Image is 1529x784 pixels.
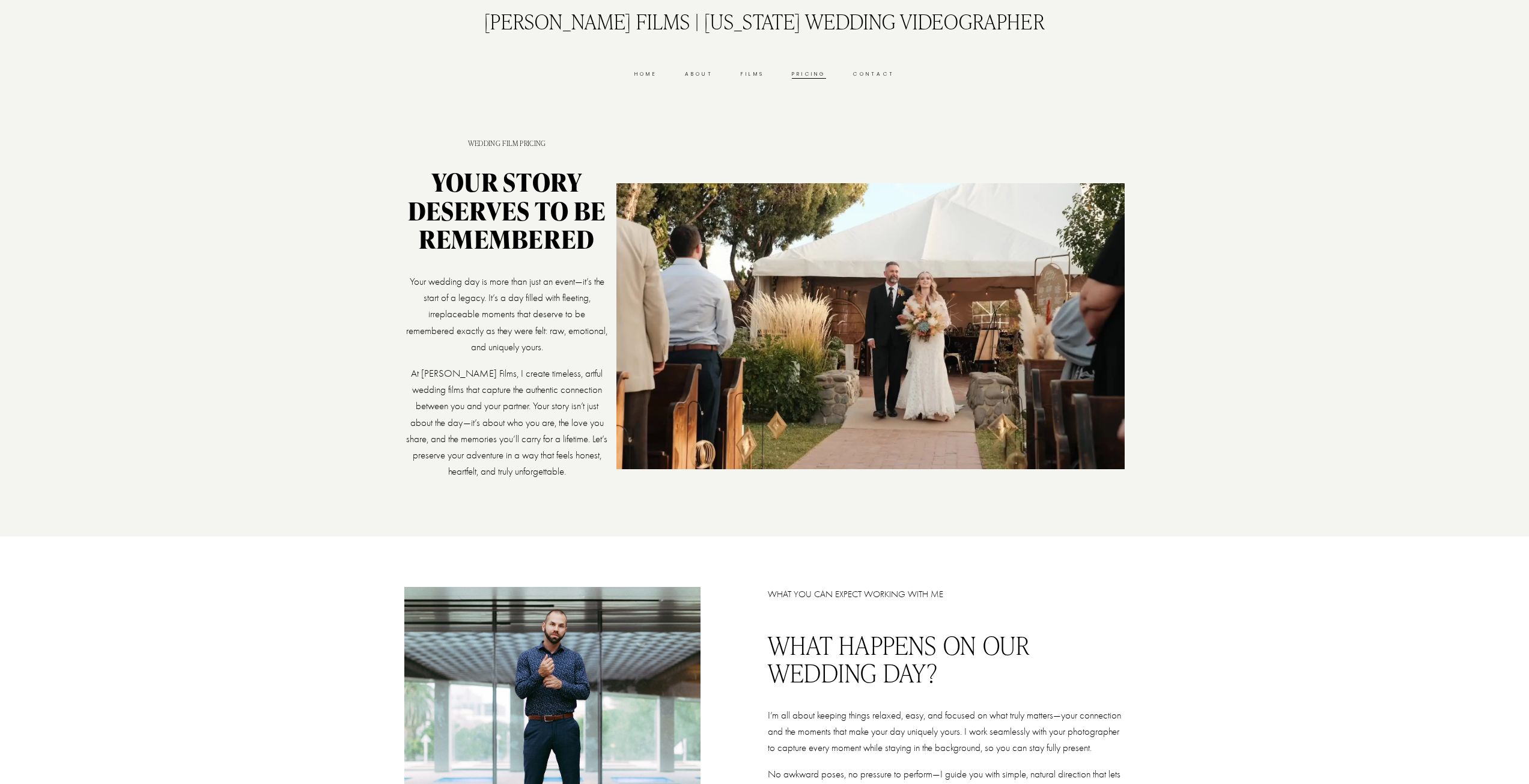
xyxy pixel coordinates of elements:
[768,707,1125,756] p: I’m all about keeping things relaxed, easy, and focused on what truly matters—your connection and...
[792,70,826,79] a: Pricing
[768,587,1125,601] p: WHAT YOU CAN EXPECT WORKING WITH ME
[404,139,610,147] h1: Wedding Film pricing
[741,70,764,79] a: Films
[404,273,610,355] p: Your wedding day is more than just an event—it’s the start of a legacy. It’s a day filled with fl...
[408,165,611,255] strong: Your Story Deserves to Be Remembered
[634,70,657,79] a: Home
[853,70,895,79] a: Contact
[484,7,1044,34] a: [PERSON_NAME] Films | [US_STATE] Wedding Videographer
[404,365,610,479] p: At [PERSON_NAME] Films, I create timeless, artful wedding films that capture the authentic connec...
[768,631,1125,686] h2: WHAT HAPPENS ON OUR WEDDING DAY?
[685,70,713,79] a: About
